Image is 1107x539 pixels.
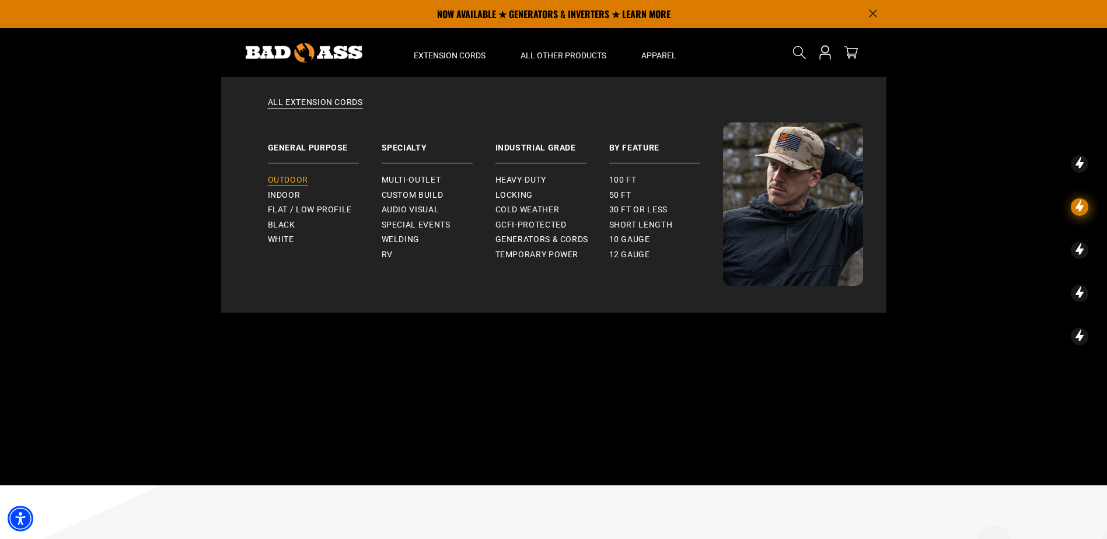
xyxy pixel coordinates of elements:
a: Flat / Low Profile [268,202,382,218]
span: Cold Weather [495,205,560,215]
span: Special Events [382,220,451,230]
span: 50 ft [609,190,631,201]
a: Short Length [609,218,723,233]
span: Short Length [609,220,673,230]
span: Black [268,220,295,230]
a: Black [268,218,382,233]
a: 12 gauge [609,247,723,262]
span: Multi-Outlet [382,175,441,185]
a: Open this option [816,28,834,77]
a: Outdoor [268,173,382,188]
a: All Extension Cords [245,97,863,123]
a: Indoor [268,188,382,203]
img: Bad Ass Extension Cords [723,123,863,286]
span: White [268,235,294,245]
span: Extension Cords [414,50,486,61]
span: Heavy-Duty [495,175,546,185]
a: Specialty [382,123,495,163]
a: Heavy-Duty [495,173,609,188]
a: 30 ft or less [609,202,723,218]
a: 50 ft [609,188,723,203]
span: 30 ft or less [609,205,668,215]
a: Custom Build [382,188,495,203]
span: 12 gauge [609,250,650,260]
span: Generators & Cords [495,235,589,245]
a: Generators & Cords [495,232,609,247]
a: 100 ft [609,173,723,188]
summary: Extension Cords [396,28,503,77]
span: 100 ft [609,175,637,185]
summary: Search [790,43,809,62]
a: Industrial Grade [495,123,609,163]
div: Accessibility Menu [8,506,33,531]
span: GCFI-Protected [495,220,567,230]
a: Locking [495,188,609,203]
summary: All Other Products [503,28,624,77]
a: Multi-Outlet [382,173,495,188]
span: Flat / Low Profile [268,205,352,215]
span: Outdoor [268,175,308,185]
span: Indoor [268,190,301,201]
span: Apparel [641,50,676,61]
img: Bad Ass Extension Cords [246,43,362,62]
a: Welding [382,232,495,247]
span: 10 gauge [609,235,650,245]
a: Temporary Power [495,247,609,262]
span: All Other Products [521,50,606,61]
a: Special Events [382,218,495,233]
a: Cold Weather [495,202,609,218]
a: GCFI-Protected [495,218,609,233]
span: Locking [495,190,533,201]
a: cart [841,45,860,60]
a: RV [382,247,495,262]
a: By Feature [609,123,723,163]
span: RV [382,250,393,260]
span: Welding [382,235,420,245]
a: White [268,232,382,247]
span: Temporary Power [495,250,579,260]
a: General Purpose [268,123,382,163]
summary: Apparel [624,28,694,77]
span: Audio Visual [382,205,439,215]
a: Audio Visual [382,202,495,218]
span: Custom Build [382,190,444,201]
a: 10 gauge [609,232,723,247]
